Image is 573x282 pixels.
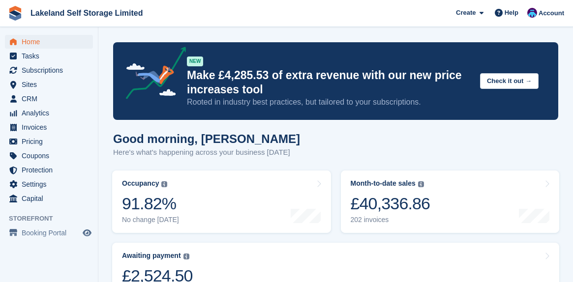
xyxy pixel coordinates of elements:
[22,49,81,63] span: Tasks
[5,120,93,134] a: menu
[22,92,81,106] span: CRM
[113,132,300,145] h1: Good morning, [PERSON_NAME]
[183,254,189,259] img: icon-info-grey-7440780725fd019a000dd9b08b2336e03edf1995a4989e88bcd33f0948082b44.svg
[22,78,81,91] span: Sites
[5,177,93,191] a: menu
[81,227,93,239] a: Preview store
[22,177,81,191] span: Settings
[539,8,564,18] span: Account
[118,47,186,103] img: price-adjustments-announcement-icon-8257ccfd72463d97f412b2fc003d46551f7dbcb40ab6d574587a9cd5c0d94...
[351,179,416,188] div: Month-to-date sales
[527,8,537,18] img: David Dickson
[5,106,93,120] a: menu
[5,192,93,205] a: menu
[8,6,23,21] img: stora-icon-8386f47178a22dfd0bd8f6a31ec36ba5ce8667c1dd55bd0f319d3a0aa187defe.svg
[161,181,167,187] img: icon-info-grey-7440780725fd019a000dd9b08b2336e03edf1995a4989e88bcd33f0948082b44.svg
[22,149,81,163] span: Coupons
[122,179,159,188] div: Occupancy
[22,163,81,177] span: Protection
[341,170,560,233] a: Month-to-date sales £40,336.86 202 invoices
[5,63,93,77] a: menu
[113,147,300,158] p: Here's what's happening across your business [DATE]
[22,35,81,49] span: Home
[22,192,81,205] span: Capital
[22,120,81,134] span: Invoices
[112,170,331,233] a: Occupancy 91.82% No change [DATE]
[9,214,98,224] span: Storefront
[22,135,81,148] span: Pricing
[187,97,472,108] p: Rooted in industry best practices, but tailored to your subscriptions.
[5,92,93,106] a: menu
[187,68,472,97] p: Make £4,285.53 of extra revenue with our new price increases tool
[5,149,93,163] a: menu
[418,181,424,187] img: icon-info-grey-7440780725fd019a000dd9b08b2336e03edf1995a4989e88bcd33f0948082b44.svg
[5,78,93,91] a: menu
[5,163,93,177] a: menu
[5,226,93,240] a: menu
[351,216,430,224] div: 202 invoices
[187,56,203,66] div: NEW
[22,106,81,120] span: Analytics
[122,252,181,260] div: Awaiting payment
[122,194,179,214] div: 91.82%
[27,5,147,21] a: Lakeland Self Storage Limited
[22,63,81,77] span: Subscriptions
[5,35,93,49] a: menu
[5,49,93,63] a: menu
[505,8,518,18] span: Help
[22,226,81,240] span: Booking Portal
[5,135,93,148] a: menu
[351,194,430,214] div: £40,336.86
[122,216,179,224] div: No change [DATE]
[456,8,476,18] span: Create
[480,73,539,89] button: Check it out →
